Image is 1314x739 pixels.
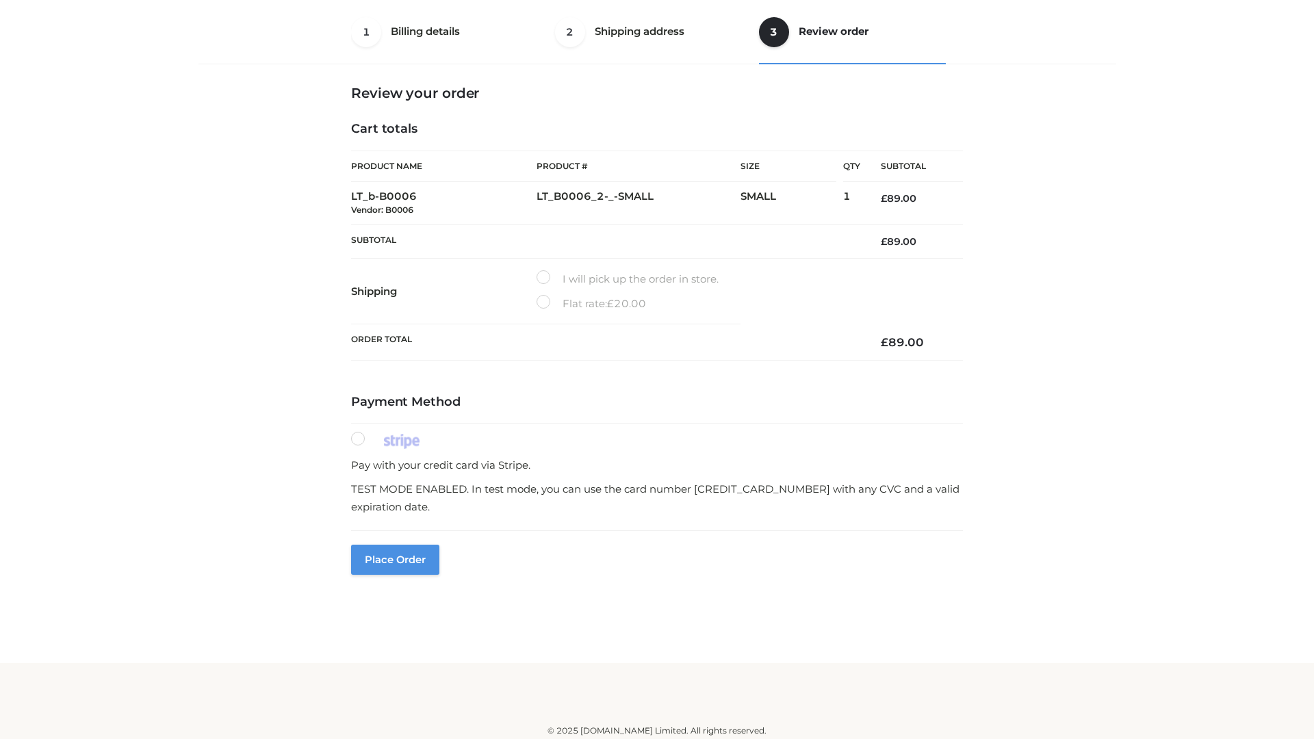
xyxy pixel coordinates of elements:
th: Size [740,151,836,182]
div: © 2025 [DOMAIN_NAME] Limited. All rights reserved. [203,724,1111,738]
th: Product Name [351,151,537,182]
h4: Payment Method [351,395,963,410]
bdi: 89.00 [881,235,916,248]
bdi: 20.00 [607,297,646,310]
span: £ [881,235,887,248]
th: Subtotal [860,151,963,182]
td: LT_B0006_2-_-SMALL [537,182,740,225]
label: I will pick up the order in store. [537,270,719,288]
label: Flat rate: [537,295,646,313]
bdi: 89.00 [881,335,924,349]
small: Vendor: B0006 [351,205,413,215]
h3: Review your order [351,85,963,101]
th: Shipping [351,259,537,324]
th: Qty [843,151,860,182]
p: TEST MODE ENABLED. In test mode, you can use the card number [CREDIT_CARD_NUMBER] with any CVC an... [351,480,963,515]
bdi: 89.00 [881,192,916,205]
button: Place order [351,545,439,575]
td: SMALL [740,182,843,225]
th: Product # [537,151,740,182]
td: 1 [843,182,860,225]
th: Subtotal [351,224,860,258]
span: £ [607,297,614,310]
th: Order Total [351,324,860,361]
p: Pay with your credit card via Stripe. [351,456,963,474]
span: £ [881,335,888,349]
span: £ [881,192,887,205]
td: LT_b-B0006 [351,182,537,225]
h4: Cart totals [351,122,963,137]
